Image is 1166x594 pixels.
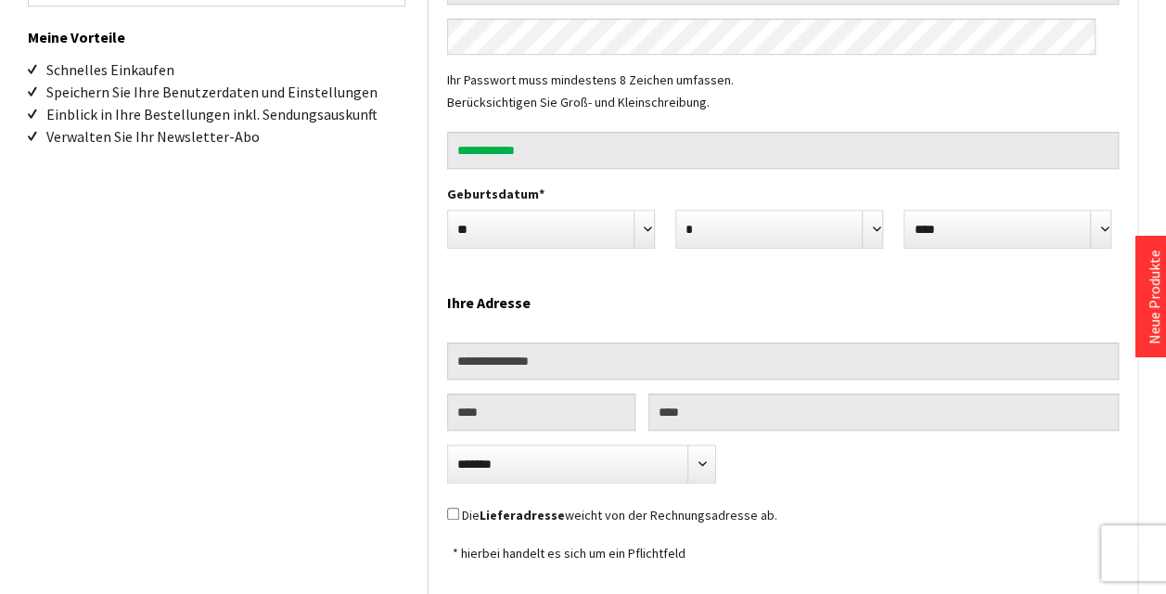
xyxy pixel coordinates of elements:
li: Schnelles Einkaufen [46,58,405,81]
div: * hierbei handelt es sich um ein Pflichtfeld [453,545,1113,589]
li: Verwalten Sie Ihr Newsletter-Abo [46,125,405,148]
li: Einblick in Ihre Bestellungen inkl. Sendungsauskunft [46,103,405,125]
label: Die weicht von der Rechnungsadresse ab. [462,507,777,523]
h2: Meine Vorteile [28,6,405,49]
label: Geburtsdatum* [447,183,1119,205]
strong: Lieferadresse [480,507,565,523]
li: Speichern Sie Ihre Benutzerdaten und Einstellungen [46,81,405,103]
a: Neue Produkte [1145,250,1163,344]
h2: Ihre Adresse [447,272,1119,324]
div: Ihr Passwort muss mindestens 8 Zeichen umfassen. Berücksichtigen Sie Groß- und Kleinschreibung. [447,69,1119,132]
